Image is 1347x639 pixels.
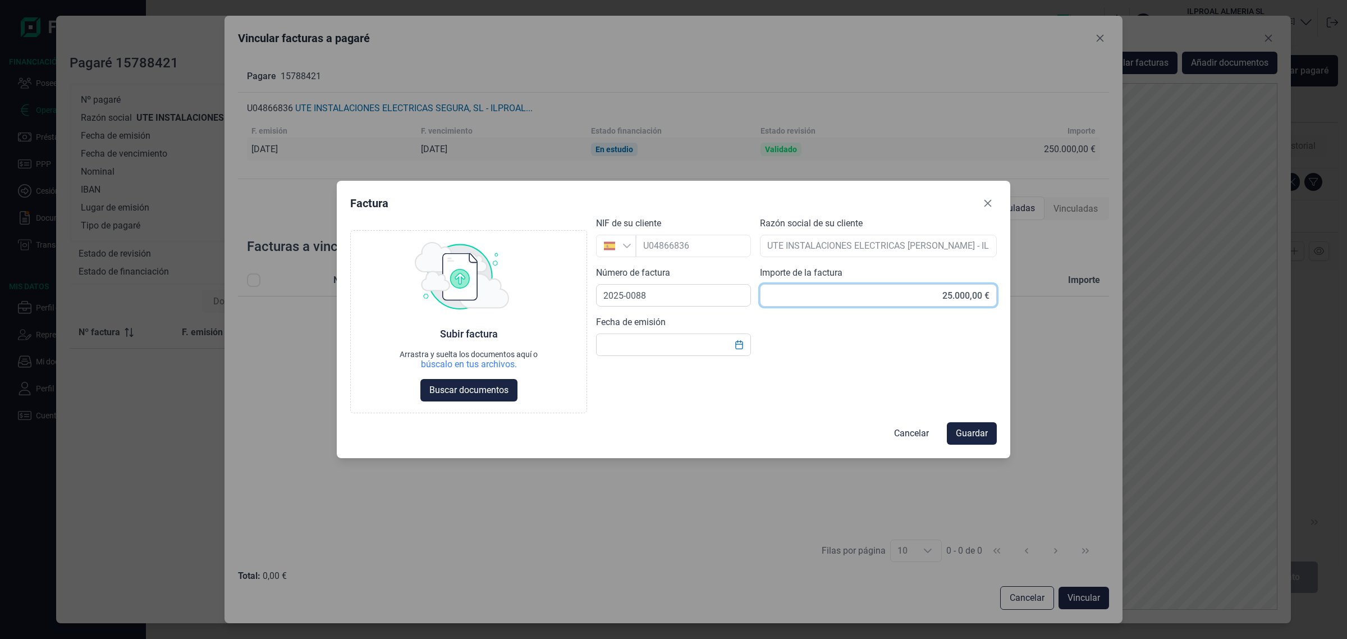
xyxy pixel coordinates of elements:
label: Número de factura [596,266,670,280]
label: NIF de su cliente [596,217,661,230]
button: Buscar documentos [420,379,517,401]
div: Busque un NIF [622,235,635,257]
img: upload img [415,242,509,309]
input: 0,00€ [760,284,997,307]
label: Razón social de su cliente [760,217,863,230]
button: Guardar [947,422,997,445]
button: Close [979,194,997,212]
button: Cancelar [885,422,938,445]
div: Subir factura [440,327,498,341]
label: Fecha de emisión [596,316,666,329]
div: búscalo en tus archivos. [400,359,538,370]
span: Buscar documentos [429,384,508,397]
label: Importe de la factura [760,266,842,280]
div: Factura [350,195,388,211]
button: Choose Date [729,335,750,355]
div: Arrastra y suelta los documentos aquí o [400,350,538,359]
span: Cancelar [894,427,929,440]
div: búscalo en tus archivos. [421,359,517,370]
span: Guardar [956,427,988,440]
